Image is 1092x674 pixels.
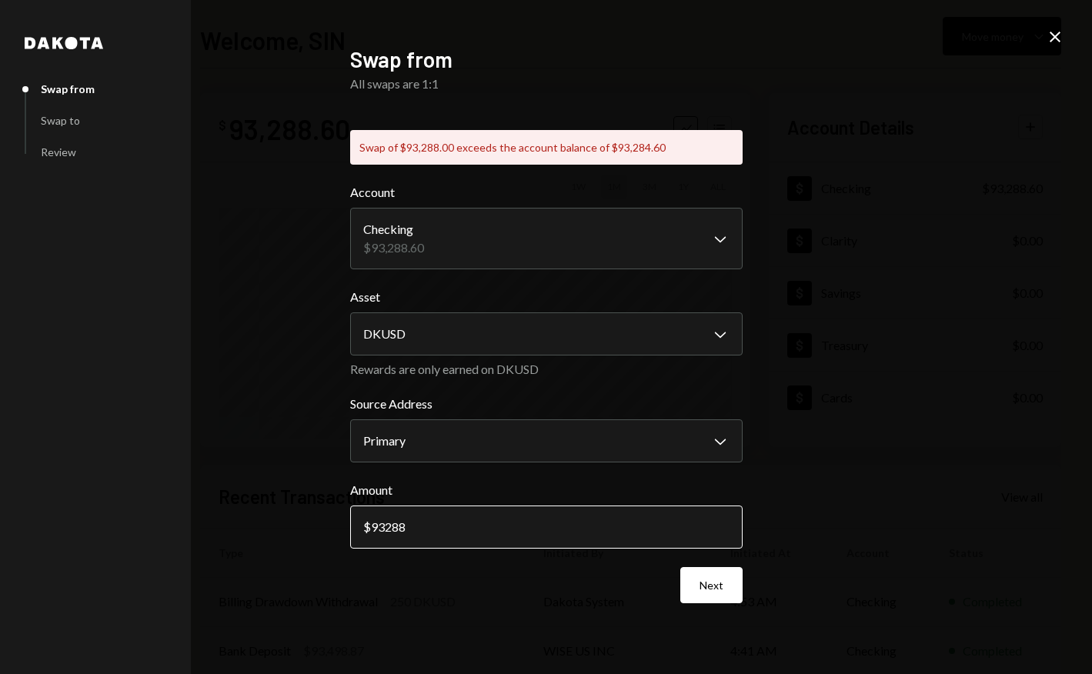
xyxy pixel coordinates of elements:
[41,114,80,127] div: Swap to
[350,481,743,499] label: Amount
[41,82,95,95] div: Swap from
[350,183,743,202] label: Account
[350,419,743,462] button: Source Address
[350,312,743,355] button: Asset
[350,505,743,549] input: 0.00
[350,45,743,75] h2: Swap from
[350,208,743,269] button: Account
[350,130,743,165] div: Swap of $93,288.00 exceeds the account balance of $93,284.60
[350,75,743,93] div: All swaps are 1:1
[363,519,371,534] div: $
[350,395,743,413] label: Source Address
[350,288,743,306] label: Asset
[41,145,76,158] div: Review
[680,567,743,603] button: Next
[350,362,743,376] div: Rewards are only earned on DKUSD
